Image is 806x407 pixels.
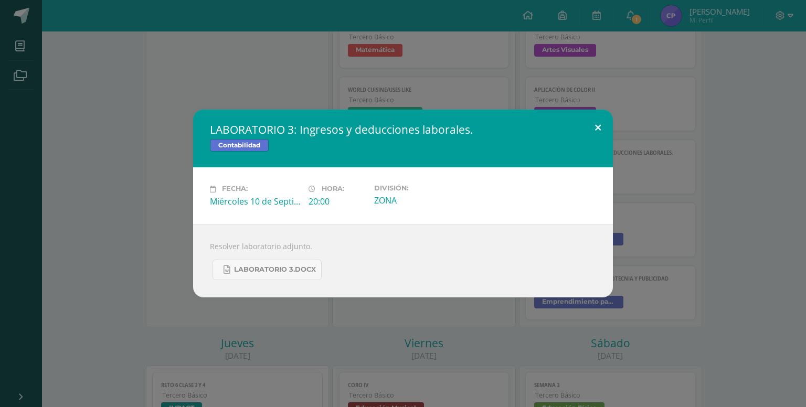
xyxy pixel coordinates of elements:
[374,195,464,206] div: ZONA
[234,265,316,274] span: LABORATORIO 3.docx
[210,196,300,207] div: Miércoles 10 de Septiembre
[374,184,464,192] label: División:
[322,185,344,193] span: Hora:
[213,260,322,280] a: LABORATORIO 3.docx
[222,185,248,193] span: Fecha:
[583,110,613,145] button: Close (Esc)
[309,196,366,207] div: 20:00
[193,224,613,297] div: Resolver laboratorio adjunto.
[210,122,596,137] h2: LABORATORIO 3: Ingresos y deducciones laborales.
[210,139,269,152] span: Contabilidad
